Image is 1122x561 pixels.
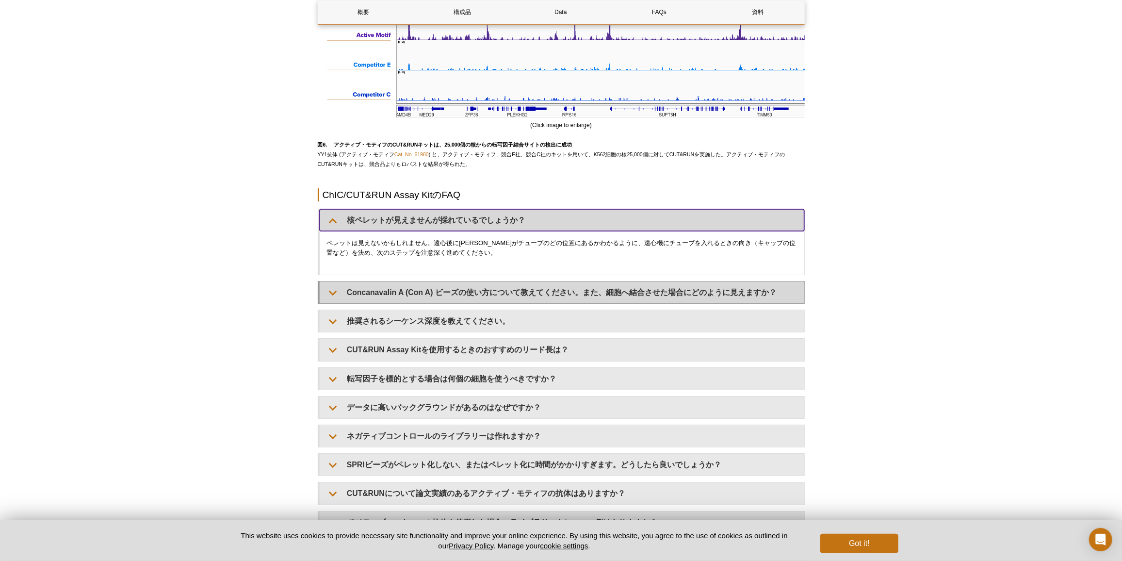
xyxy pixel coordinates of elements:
[320,425,804,447] summary: ネガティブコントロールのライブラリーは作れますか？
[540,542,588,550] button: cookie settings
[417,0,508,24] a: 構成品
[320,310,804,332] summary: 推奨されるシーケンス深度を教えてください。
[320,209,804,231] summary: 核ペレットが見えませんが採れているでしょうか？
[318,9,805,117] img: CUT&RUN compared with published data
[820,534,898,553] button: Got it!
[320,454,804,476] summary: SPRIビーズがペレット化しない、またはペレット化に時間がかかりすぎます。どうしたら良いでしょうか？
[515,0,606,24] a: Data
[320,396,804,418] summary: データに高いバックグラウンドがあるのはなぜですか？
[712,0,803,24] a: 資料
[1089,528,1112,551] div: Open Intercom Messenger
[318,142,785,167] span: YY1抗体 (アクティブ・モティフ ) と、アクティブ・モティフ、競合E社、競合C社のキットを用いて、K562細胞の核25,000個に対してCUT&RUNを実施した。アクティブ・モティフのCUT...
[614,0,705,24] a: FAQs
[327,238,797,258] p: ペレットは見えないかもしれません。遠心後に[PERSON_NAME]がチューブのどの位置にあるかわかるように、遠心機にチューブを入れるときの向き（キャップの位置など）を決め、次のステップを注意深...
[320,281,804,303] summary: Concanavalin A (Con A) ビーズの使い方について教えてください。また、細胞へ結合させた場合にどのように見えますか？
[320,511,804,533] summary: ポジティブコントロール抗体を使用した場合のライブラリートレースの例はありますか？
[320,482,804,504] summary: CUT&RUNについて論文実績のあるアクティブ・モティフの抗体はありますか？
[320,339,804,361] summary: CUT&RUN Assay Kitを使用するときのおすすめのリード長は？
[318,188,805,201] h2: ChIC/CUT&RUN Assay KitのFAQ
[318,0,409,24] a: 概要
[394,151,429,157] a: Cat. No. 61980
[318,9,805,130] div: (Click image to enlarge)
[318,142,572,148] strong: 図6. アクティブ・モティフのCUT&RUNキットは、25,000個の核からの転写因子結合サイトの検出に成功
[320,368,804,390] summary: 転写因子を標的とする場合は何個の細胞を使うべきですか？
[224,530,805,551] p: This website uses cookies to provide necessary site functionality and improve your online experie...
[449,542,493,550] a: Privacy Policy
